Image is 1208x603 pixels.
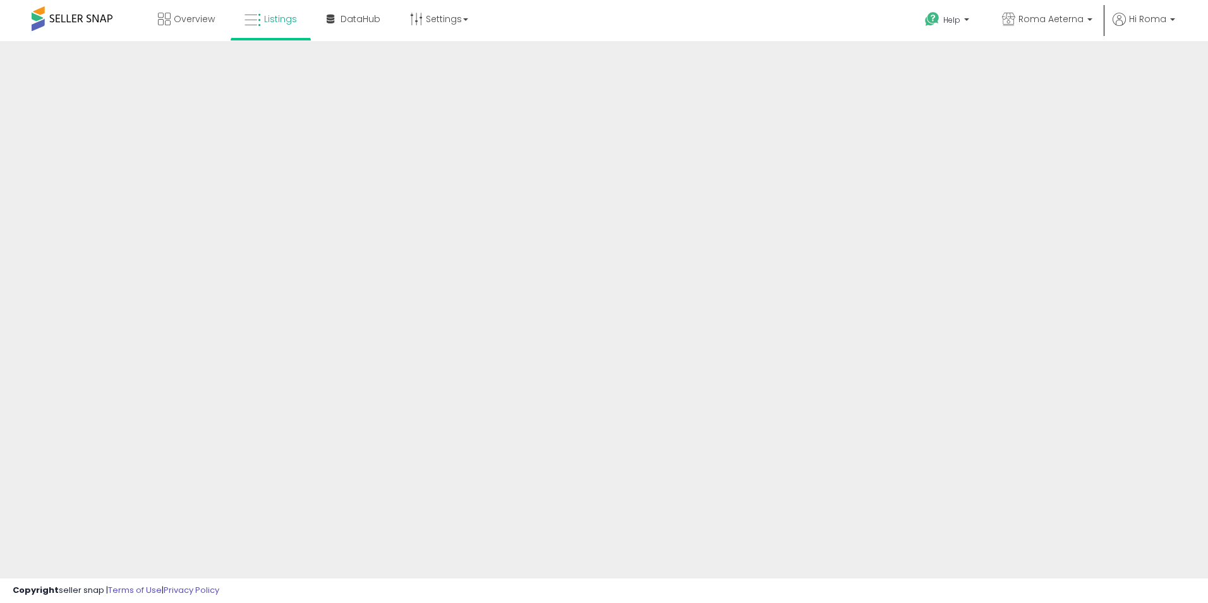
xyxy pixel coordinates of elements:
span: Roma Aeterna [1018,13,1084,25]
span: Help [943,15,960,25]
span: Listings [264,13,297,25]
a: Hi Roma [1113,13,1175,41]
span: Overview [174,13,215,25]
span: DataHub [341,13,380,25]
a: Help [915,2,982,41]
span: Hi Roma [1129,13,1166,25]
i: Get Help [924,11,940,27]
